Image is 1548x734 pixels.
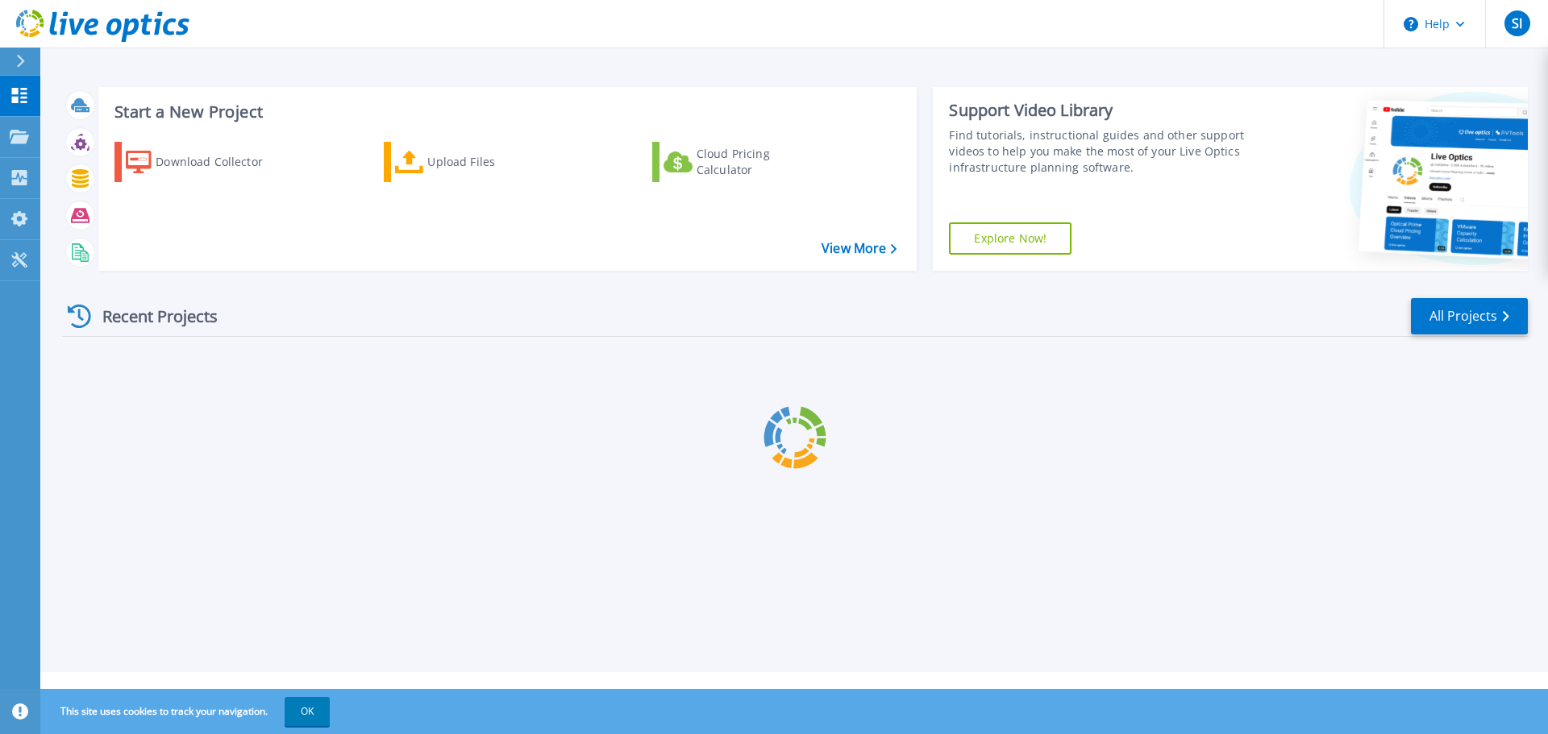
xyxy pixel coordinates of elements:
div: Download Collector [156,146,285,178]
button: OK [285,697,330,726]
a: View More [822,241,897,256]
a: Explore Now! [949,222,1072,255]
span: This site uses cookies to track your navigation. [44,697,330,726]
span: SI [1512,17,1522,30]
div: Recent Projects [62,297,239,336]
a: Cloud Pricing Calculator [652,142,832,182]
div: Upload Files [427,146,556,178]
h3: Start a New Project [114,103,897,121]
a: All Projects [1411,298,1528,334]
div: Find tutorials, instructional guides and other support videos to help you make the most of your L... [949,127,1252,176]
a: Download Collector [114,142,294,182]
div: Cloud Pricing Calculator [697,146,826,178]
a: Upload Files [384,142,564,182]
div: Support Video Library [949,100,1252,121]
